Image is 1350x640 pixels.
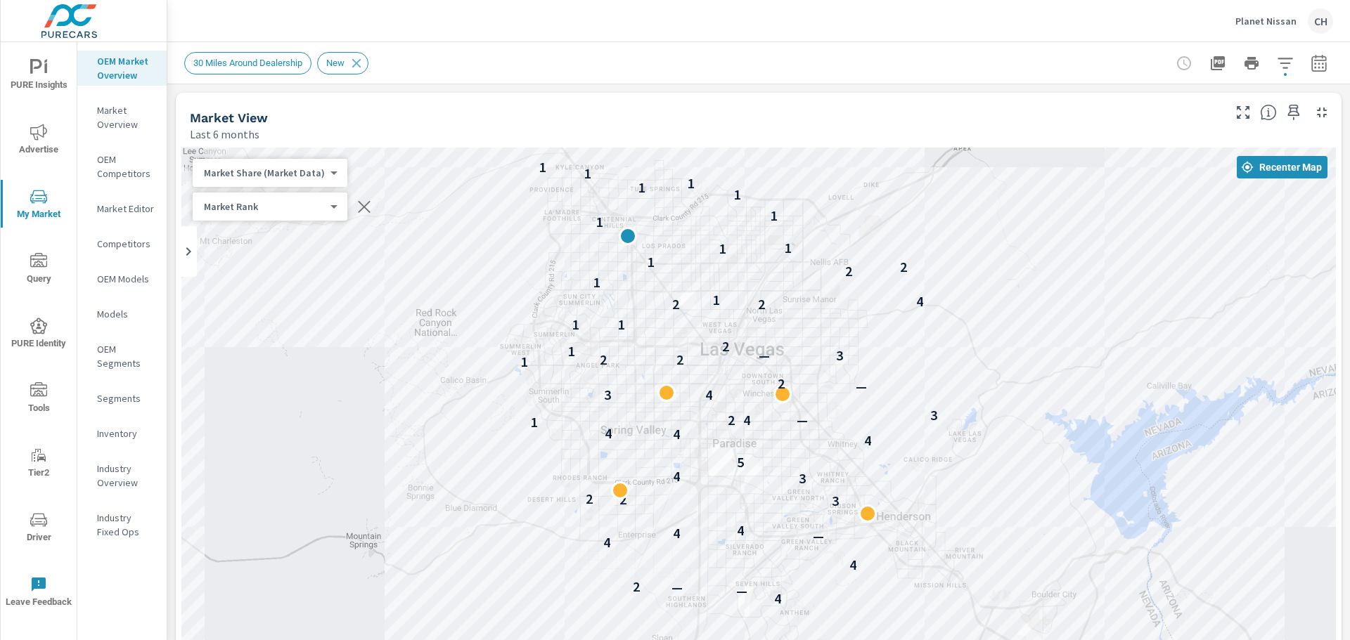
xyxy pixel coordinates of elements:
p: 1 [593,274,600,291]
p: 1 [638,179,645,196]
div: Market Editor [77,198,167,219]
span: Advertise [5,124,72,158]
h5: Market View [190,110,268,125]
button: Print Report [1237,49,1266,77]
div: OEM Competitors [77,149,167,184]
span: Tier2 [5,447,72,481]
p: 2 [586,490,593,507]
p: 2 [900,259,907,275]
p: 3 [836,347,843,364]
p: 1 [539,159,546,176]
p: 2 [672,296,679,313]
p: — [856,378,867,395]
p: OEM Segments [97,342,155,370]
p: 2 [728,412,735,429]
p: Models [97,307,155,321]
p: 3 [930,407,937,424]
p: — [759,347,770,364]
button: Recenter Map [1237,156,1327,178]
p: 4 [705,386,712,403]
p: 1 [719,240,726,257]
div: Market Share (Market Data) [193,166,336,180]
p: Inventory [97,426,155,440]
p: 2 [600,351,607,368]
p: 4 [916,293,923,310]
div: nav menu [1,42,77,624]
p: 4 [743,412,750,429]
span: 30 Miles Around Dealership [185,58,311,68]
div: OEM Market Overview [77,51,167,86]
div: New [317,52,368,74]
span: My Market [5,188,72,223]
p: 4 [774,590,781,607]
span: Leave Feedback [5,576,72,610]
p: 1 [618,316,625,333]
p: Planet Nissan [1235,15,1297,27]
div: OEM Segments [77,339,167,374]
p: 4 [605,425,612,442]
p: Industry Overview [97,462,155,490]
p: 1 [596,214,603,230]
span: New [318,58,353,68]
button: Apply Filters [1271,49,1299,77]
button: "Export Report to PDF" [1204,49,1232,77]
p: Last 6 months [190,126,259,143]
span: PURE Identity [5,318,72,352]
p: 1 [572,316,579,333]
p: Competitors [97,237,155,251]
span: Recenter Map [1242,161,1322,174]
p: Industry Fixed Ops [97,511,155,539]
p: 3 [799,470,806,487]
p: — [671,579,683,596]
p: 4 [737,522,744,539]
p: 4 [673,426,680,443]
div: Market Share (Market Data) [193,200,336,214]
p: 2 [778,375,785,392]
p: 1 [713,292,720,308]
p: 4 [849,556,856,573]
p: 2 [845,263,852,280]
div: Industry Overview [77,458,167,493]
p: — [736,582,747,599]
div: Competitors [77,233,167,254]
p: 1 [584,165,591,182]
p: 4 [864,432,871,449]
div: Industry Fixed Ops [77,507,167,542]
p: 1 [568,343,575,360]
p: 3 [604,386,611,403]
p: 1 [521,353,528,370]
p: 5 [737,454,744,471]
div: Inventory [77,423,167,444]
p: 1 [688,175,695,192]
p: Market Rank [204,200,325,213]
div: CH [1308,8,1333,34]
p: OEM Market Overview [97,54,155,82]
p: 1 [734,186,741,203]
p: OEM Models [97,272,155,286]
div: Models [77,303,167,325]
p: — [813,528,824,544]
div: Market Overview [77,100,167,135]
span: Driver [5,511,72,546]
p: 1 [771,207,778,224]
p: 1 [531,414,538,431]
p: 2 [660,386,667,403]
span: Query [5,253,72,287]
p: 1 [648,254,655,270]
p: 2 [676,351,683,368]
p: 2 [633,578,640,595]
p: Market Share (Market Data) [204,166,325,179]
p: Segments [97,391,155,405]
p: Market Overview [97,103,155,131]
p: Market Editor [97,202,155,216]
p: 2 [758,296,765,313]
p: 1 [785,240,792,256]
p: 4 [603,534,610,551]
p: — [797,412,808,429]
span: PURE Insights [5,59,72,93]
p: 3 [832,492,839,509]
p: 4 [673,525,680,542]
p: 2 [619,491,626,508]
span: Tools [5,382,72,417]
p: OEM Competitors [97,152,155,181]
